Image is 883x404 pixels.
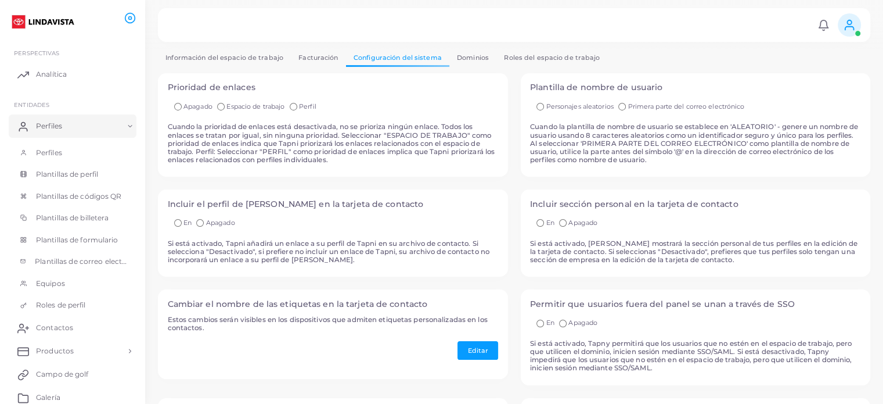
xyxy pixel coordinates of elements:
[35,257,145,266] font: Plantillas de correo electrónico
[546,219,554,227] font: En
[299,102,316,110] font: Perfil
[504,53,600,62] font: Roles del espacio de trabajo
[628,102,744,110] font: Primera parte del correo electrónico
[9,294,136,316] a: Roles de perfil
[546,102,613,110] font: Personajes aleatorios
[14,49,59,56] font: PERSPECTIVAS
[457,341,498,359] button: Editar
[14,101,49,108] font: ENTIDADES
[36,170,98,178] font: Plantillas de perfil
[9,63,136,86] a: Analítica
[530,299,795,309] font: Permitir que usuarios fuera del panel se unan a través de SSO
[9,339,136,363] a: Productos
[36,235,118,244] font: Plantillas de formulario
[9,142,136,164] a: Perfiles
[36,213,109,222] font: Plantillas de billetera
[468,346,488,355] font: Editar
[36,346,74,355] font: Productos
[530,82,662,92] font: Plantilla de nombre de usuario
[530,239,857,264] font: Si está activado, [PERSON_NAME] mostrará la sección personal de tus perfiles en la edición de la ...
[36,121,62,130] font: Perfiles
[9,251,136,273] a: Plantillas de correo electrónico
[10,11,75,33] img: logo
[226,102,284,110] font: Espacio de trabajo
[530,199,738,209] font: Incluir sección personal en la tarjeta de contacto
[36,323,73,332] font: Contactos
[298,53,338,62] font: Facturación
[9,207,136,229] a: Plantillas de billetera
[9,273,136,295] a: Equipos
[9,163,136,185] a: Plantillas de perfil
[9,229,136,251] a: Plantillas de formulario
[9,316,136,339] a: Contactos
[168,199,424,209] font: Incluir el perfil de [PERSON_NAME] en la tarjeta de contacto
[168,239,489,264] font: Si está activado, Tapni añadirá un enlace a su perfil de Tapni en su archivo de contacto. Si sele...
[168,299,428,309] font: Cambiar el nombre de las etiquetas en la tarjeta de contacto
[168,123,495,163] font: Cuando la prioridad de enlaces está desactivada, no se prioriza ningún enlace. Todos los enlaces ...
[168,316,488,332] font: Estos cambios serán visibles en los dispositivos que admiten etiquetas personalizadas en los cont...
[168,82,255,92] font: Prioridad de enlaces
[36,370,88,378] font: Campo de golf
[546,319,554,327] font: En
[36,279,65,288] font: Equipos
[9,185,136,208] a: Plantillas de códigos QR
[9,363,136,386] a: Campo de golf
[457,53,489,62] font: Dominios
[36,301,86,309] font: Roles de perfil
[36,192,122,201] font: Plantillas de códigos QR
[568,319,597,327] font: Apagado
[183,219,192,227] font: En
[36,393,60,402] font: Galería
[165,53,283,62] font: Información del espacio de trabajo
[9,115,136,138] a: Perfiles
[530,123,858,163] font: Cuando la plantilla de nombre de usuario se establece en 'ALEATORIO' - genere un nombre de usuari...
[206,219,235,227] font: Apagado
[36,70,67,78] font: Analítica
[183,102,212,110] font: Apagado
[36,148,62,157] font: Perfiles
[530,339,852,372] font: Si está activado, Tapny permitirá que los usuarios que no estén en el espacio de trabajo, pero qu...
[354,53,442,62] font: Configuración del sistema
[568,219,597,227] font: Apagado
